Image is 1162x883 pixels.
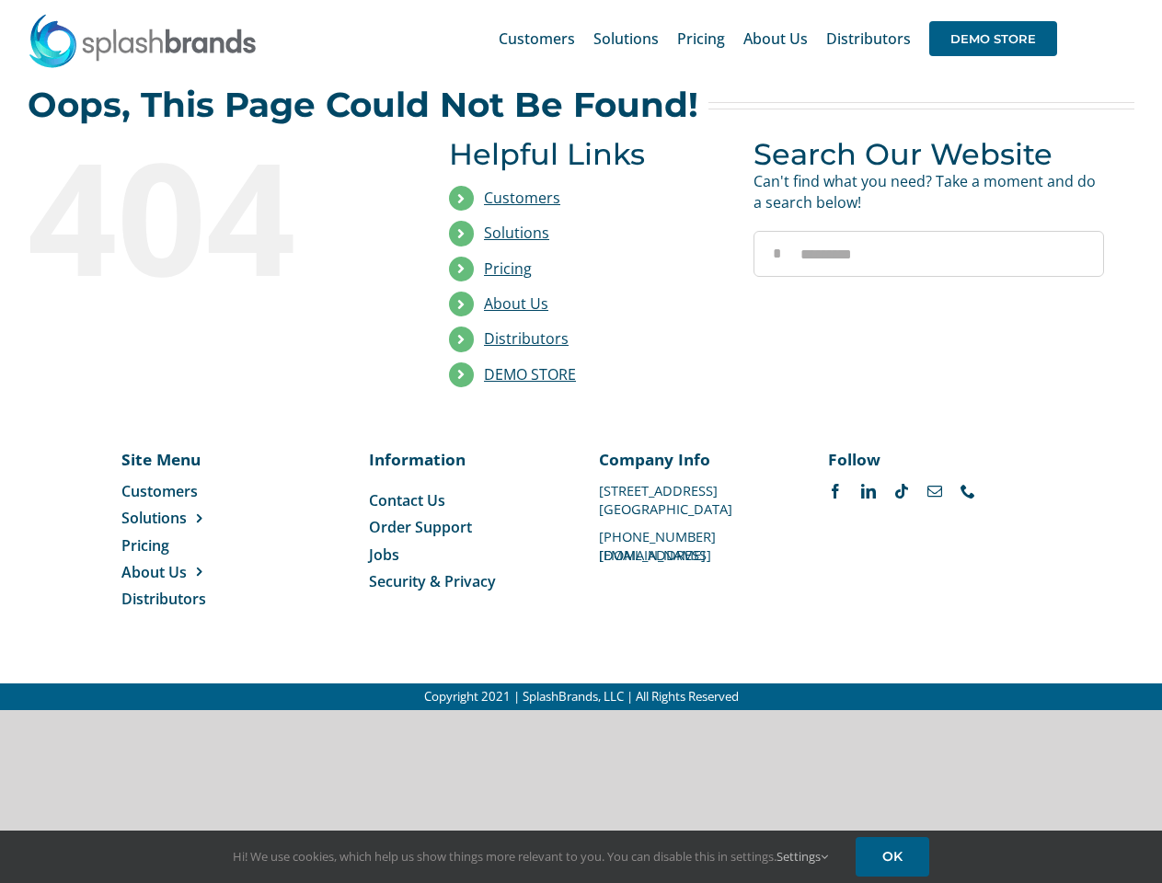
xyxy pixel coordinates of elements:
[369,517,472,537] span: Order Support
[484,328,569,349] a: Distributors
[121,535,246,556] a: Pricing
[484,258,532,279] a: Pricing
[677,9,725,68] a: Pricing
[121,481,246,610] nav: Menu
[856,837,929,877] a: OK
[369,517,563,537] a: Order Support
[929,21,1057,56] span: DEMO STORE
[484,188,560,208] a: Customers
[121,481,246,501] a: Customers
[121,481,198,501] span: Customers
[894,484,909,499] a: tiktok
[861,484,876,499] a: linkedin
[499,9,575,68] a: Customers
[233,848,828,865] span: Hi! We use cookies, which help us show things more relevant to you. You can disable this in setti...
[449,137,726,171] h3: Helpful Links
[121,448,246,470] p: Site Menu
[121,589,246,609] a: Distributors
[121,535,169,556] span: Pricing
[369,571,563,591] a: Security & Privacy
[499,31,575,46] span: Customers
[754,137,1104,171] h3: Search Our Website
[28,13,258,68] img: SplashBrands.com Logo
[28,137,378,293] div: 404
[826,31,911,46] span: Distributors
[369,490,563,592] nav: Menu
[28,86,698,123] h2: Oops, This Page Could Not Be Found!
[499,9,1057,68] nav: Main Menu
[484,293,548,314] a: About Us
[826,9,911,68] a: Distributors
[927,484,942,499] a: mail
[961,484,975,499] a: phone
[828,448,1022,470] p: Follow
[369,545,563,565] a: Jobs
[743,31,808,46] span: About Us
[754,231,1104,277] input: Search...
[121,562,187,582] span: About Us
[828,484,843,499] a: facebook
[929,9,1057,68] a: DEMO STORE
[369,448,563,470] p: Information
[754,171,1104,212] p: Can't find what you need? Take a moment and do a search below!
[484,223,549,243] a: Solutions
[121,508,246,528] a: Solutions
[599,448,793,470] p: Company Info
[369,545,399,565] span: Jobs
[121,589,206,609] span: Distributors
[677,31,725,46] span: Pricing
[777,848,828,865] a: Settings
[754,231,800,277] input: Search
[121,508,187,528] span: Solutions
[369,571,496,591] span: Security & Privacy
[484,364,576,384] a: DEMO STORE
[369,490,563,510] a: Contact Us
[369,490,445,510] span: Contact Us
[121,562,246,582] a: About Us
[593,31,659,46] span: Solutions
